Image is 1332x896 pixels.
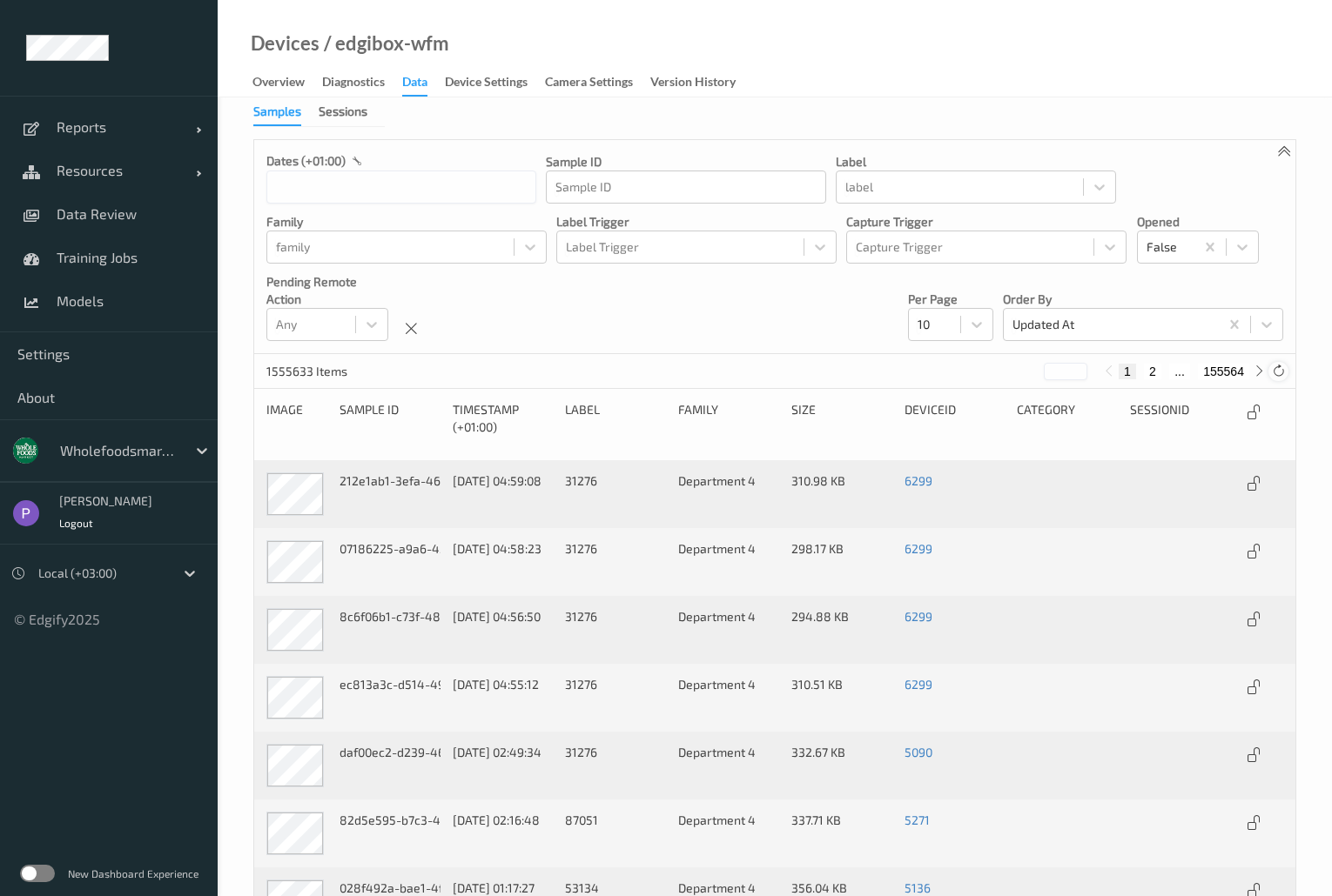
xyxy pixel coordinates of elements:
[340,540,441,558] div: 07186225-a9a6-453e-abff-4707f3ea27f1
[1003,291,1283,308] p: Order By
[1119,364,1136,379] button: 1
[402,73,427,97] div: Data
[908,291,993,308] p: Per Page
[791,472,892,516] div: 310.98 KB
[340,608,441,625] div: 8c6f06b1-c73f-489c-a917-33e19dc84179
[1169,364,1190,379] button: ...
[340,472,441,490] div: 212e1ab1-3efa-461b-9f77-f9350e7ecdbc
[650,73,736,95] div: Version History
[905,473,932,488] a: 6299
[678,676,779,719] div: Department 4
[453,540,554,558] div: [DATE] 04:58:23
[678,401,779,436] div: family
[252,73,305,95] div: Overview
[791,812,892,855] div: 337.71 KB
[340,812,441,829] div: 82d5e595-b7c3-482b-956c-68b7a2aac5b3
[565,401,666,436] div: label
[340,676,441,693] div: ec813a3c-d514-4947-a754-30f1bc711646
[253,103,301,126] div: Samples
[846,213,1127,231] p: Capture Trigger
[1137,213,1259,231] p: Opened
[340,744,441,761] div: daf00ec2-d239-46a9-ac5a-75d5752aac33
[266,401,327,436] div: image
[319,103,367,124] div: Sessions
[251,35,320,52] a: Devices
[266,213,547,231] p: family
[1144,364,1161,379] button: 2
[905,541,932,556] a: 6299
[266,273,388,308] p: Pending Remote Action
[402,70,445,97] a: Data
[565,472,666,516] div: 31276
[266,152,346,170] p: dates (+01:00)
[905,401,1006,436] div: deviceId
[1017,401,1118,436] div: category
[545,70,650,95] a: Camera Settings
[445,73,528,95] div: Device Settings
[791,676,892,719] div: 310.51 KB
[252,70,322,95] a: Overview
[678,608,779,652] div: Department 4
[905,745,932,759] a: 5090
[836,153,1116,171] p: label
[320,35,449,52] div: / edgibox-wfm
[322,73,385,95] div: Diagnostics
[791,540,892,584] div: 298.17 KB
[545,73,633,95] div: Camera Settings
[905,609,932,624] a: 6299
[565,812,666,855] div: 87051
[556,213,837,231] p: Label Trigger
[340,401,441,436] div: Sample ID
[546,153,826,171] p: Sample ID
[678,540,779,584] div: Department 4
[650,70,753,95] a: Version History
[453,744,554,761] div: [DATE] 02:49:34
[565,608,666,652] div: 31276
[678,812,779,855] div: Department 4
[253,104,319,118] a: Samples
[678,744,779,787] div: Department 4
[322,70,402,95] a: Diagnostics
[453,812,554,829] div: [DATE] 02:16:48
[1198,364,1249,379] button: 155564
[453,608,554,625] div: [DATE] 04:56:50
[319,104,385,118] a: Sessions
[445,70,545,95] a: Device Settings
[453,676,554,693] div: [DATE] 04:55:12
[453,401,554,436] div: Timestamp (+01:00)
[266,363,397,380] p: 1555633 Items
[453,472,554,490] div: [DATE] 04:59:08
[905,880,931,895] a: 5136
[791,744,892,787] div: 332.67 KB
[565,744,666,787] div: 31276
[565,540,666,584] div: 31276
[791,608,892,652] div: 294.88 KB
[791,401,892,436] div: size
[678,472,779,516] div: Department 4
[565,676,666,719] div: 31276
[905,812,930,827] a: 5271
[905,677,932,692] a: 6299
[1130,401,1231,436] div: sessionId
